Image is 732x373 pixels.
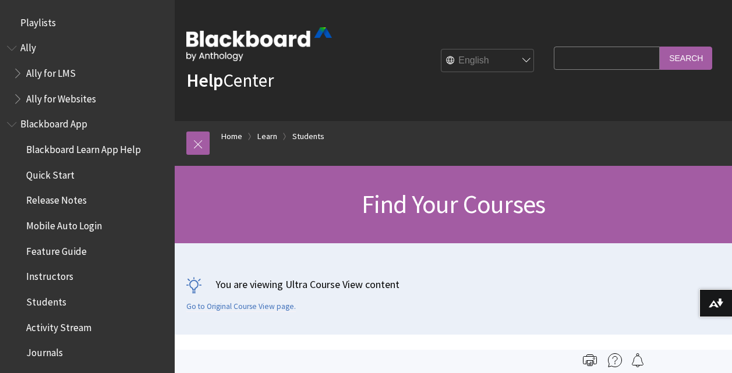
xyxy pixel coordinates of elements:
span: Quick Start [26,165,75,181]
a: Learn [257,129,277,144]
span: Mobile Auto Login [26,216,102,232]
img: More help [608,353,622,367]
img: Follow this page [631,353,645,367]
span: Find Your Courses [362,188,545,220]
span: Journals [26,343,63,359]
a: HelpCenter [186,69,274,92]
span: Ally [20,38,36,54]
span: Instructors [26,267,73,283]
a: Home [221,129,242,144]
span: Release Notes [26,191,87,207]
nav: Book outline for Playlists [7,13,168,33]
img: Blackboard by Anthology [186,27,332,61]
a: Students [292,129,324,144]
img: Print [583,353,597,367]
span: Playlists [20,13,56,29]
nav: Book outline for Anthology Ally Help [7,38,168,109]
p: You are viewing Ultra Course View content [186,277,720,292]
span: Activity Stream [26,318,91,333]
strong: Help [186,69,223,92]
span: Blackboard Learn App Help [26,140,141,155]
select: Site Language Selector [441,49,535,73]
span: Students [26,292,66,308]
span: Ally for LMS [26,63,76,79]
span: Ally for Websites [26,89,96,105]
span: Blackboard App [20,115,87,130]
a: Go to Original Course View page. [186,301,296,312]
input: Search [660,47,712,69]
span: Feature Guide [26,241,87,257]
